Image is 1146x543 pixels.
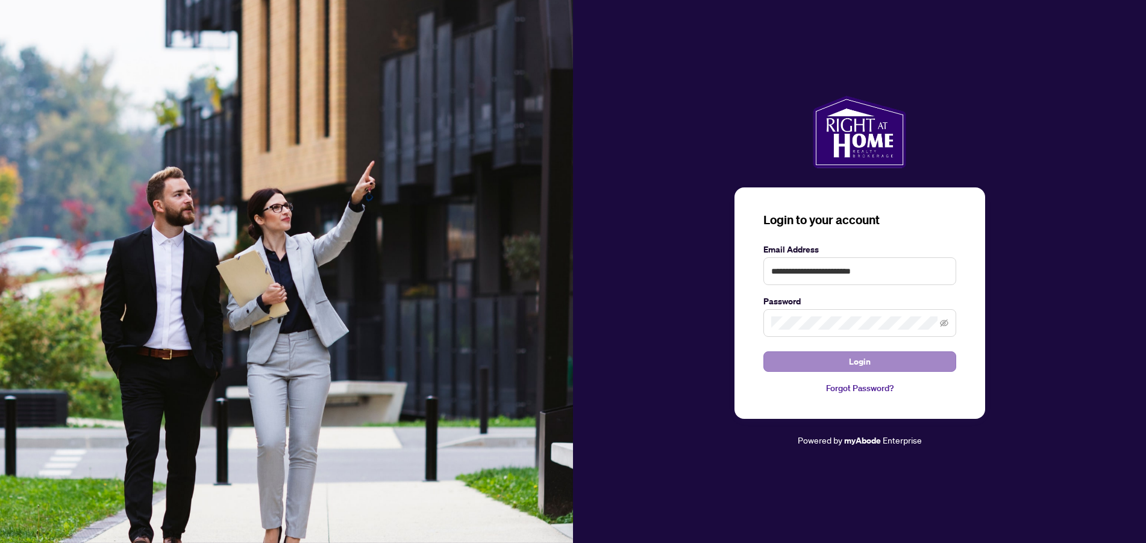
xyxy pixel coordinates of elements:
label: Email Address [763,243,956,256]
span: Enterprise [883,435,922,445]
h3: Login to your account [763,212,956,228]
img: ma-logo [813,96,906,168]
a: Forgot Password? [763,381,956,395]
span: eye-invisible [940,319,948,327]
label: Password [763,295,956,308]
button: Login [763,351,956,372]
span: Login [849,352,871,371]
span: Powered by [798,435,842,445]
a: myAbode [844,434,881,447]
